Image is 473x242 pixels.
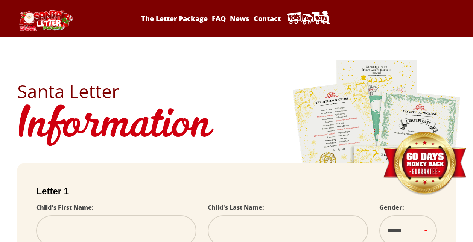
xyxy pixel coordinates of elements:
[382,132,467,196] img: Money Back Guarantee
[17,100,455,152] h1: Information
[229,14,251,23] a: News
[36,203,94,212] label: Child's First Name:
[17,82,455,100] h2: Santa Letter
[252,14,282,23] a: Contact
[211,14,227,23] a: FAQ
[208,203,264,212] label: Child's Last Name:
[17,10,74,31] img: Santa Letter Logo
[379,203,404,212] label: Gender:
[140,14,209,23] a: The Letter Package
[36,186,436,197] h2: Letter 1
